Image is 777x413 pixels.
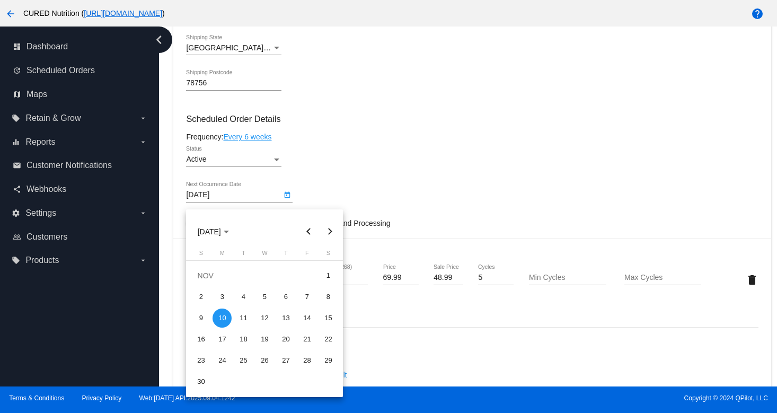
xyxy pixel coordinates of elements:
td: November 5, 2025 [254,286,275,307]
td: November 17, 2025 [211,329,233,350]
th: Wednesday [254,250,275,260]
div: 3 [213,287,232,306]
button: Choose month and year [189,221,237,242]
td: November 24, 2025 [211,350,233,371]
td: November 21, 2025 [296,329,317,350]
td: November 13, 2025 [275,307,296,329]
td: November 3, 2025 [211,286,233,307]
td: November 12, 2025 [254,307,275,329]
th: Monday [211,250,233,260]
td: November 25, 2025 [233,350,254,371]
td: November 9, 2025 [190,307,211,329]
button: Next month [319,221,340,242]
th: Saturday [317,250,339,260]
th: Sunday [190,250,211,260]
div: 18 [234,330,253,349]
td: November 10, 2025 [211,307,233,329]
td: November 28, 2025 [296,350,317,371]
div: 25 [234,351,253,370]
div: 16 [191,330,210,349]
div: 20 [276,330,295,349]
td: November 15, 2025 [317,307,339,329]
div: 22 [319,330,338,349]
td: November 16, 2025 [190,329,211,350]
div: 23 [191,351,210,370]
td: November 23, 2025 [190,350,211,371]
td: November 2, 2025 [190,286,211,307]
div: 4 [234,287,253,306]
div: 27 [276,351,295,370]
div: 12 [255,309,274,328]
div: 13 [276,309,295,328]
div: 1 [319,266,338,285]
div: 19 [255,330,274,349]
div: 21 [297,330,316,349]
div: 9 [191,309,210,328]
td: November 19, 2025 [254,329,275,350]
td: November 26, 2025 [254,350,275,371]
div: 15 [319,309,338,328]
div: 29 [319,351,338,370]
div: 7 [297,287,316,306]
div: 6 [276,287,295,306]
td: NOV [190,265,317,286]
th: Friday [296,250,317,260]
td: November 18, 2025 [233,329,254,350]
td: November 22, 2025 [317,329,339,350]
td: November 1, 2025 [317,265,339,286]
td: November 7, 2025 [296,286,317,307]
td: November 6, 2025 [275,286,296,307]
div: 28 [297,351,316,370]
span: [DATE] [198,227,229,236]
div: 2 [191,287,210,306]
td: November 20, 2025 [275,329,296,350]
td: November 8, 2025 [317,286,339,307]
td: November 14, 2025 [296,307,317,329]
th: Tuesday [233,250,254,260]
div: 26 [255,351,274,370]
td: November 4, 2025 [233,286,254,307]
div: 30 [191,372,210,391]
button: Previous month [298,221,319,242]
div: 17 [213,330,232,349]
td: November 30, 2025 [190,371,211,392]
div: 14 [297,309,316,328]
th: Thursday [275,250,296,260]
td: November 29, 2025 [317,350,339,371]
div: 24 [213,351,232,370]
div: 5 [255,287,274,306]
div: 10 [213,309,232,328]
div: 8 [319,287,338,306]
div: 11 [234,309,253,328]
td: November 11, 2025 [233,307,254,329]
td: November 27, 2025 [275,350,296,371]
